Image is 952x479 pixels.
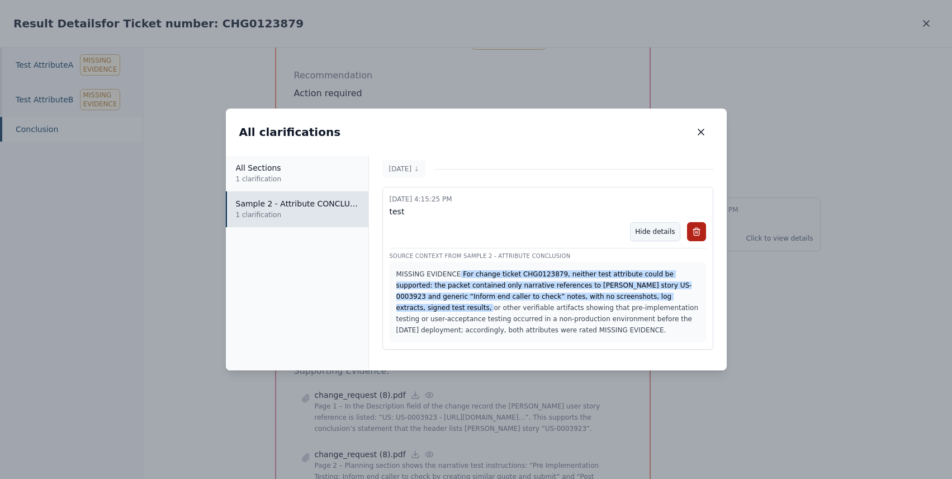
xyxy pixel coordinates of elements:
p: 1 clarification [236,173,359,185]
button: Delete comment [687,222,706,241]
p: test [390,205,706,218]
p: [DATE] 4:15:25 PM [390,194,706,205]
button: [DATE]↓ [382,160,427,178]
p: MISSING EVIDENCE or other verifiable artifacts showing that pre-implementation testing or user-ac... [396,269,699,336]
h2: All clarifications [239,124,341,140]
span: ↓ [414,165,419,173]
span: Source Context From Sample 2 - Attribute CONCLUSION [390,253,571,259]
mark: For change ticket CHG0123879, neither test attribute could be supported: the packet contained onl... [396,270,692,312]
button: All Sections1 clarification [226,156,368,191]
p: 1 clarification [236,209,359,220]
button: Sample 2 - Attribute CONCLUSION1 clarification [226,191,368,227]
p: Sample 2 - Attribute CONCLUSION [236,198,359,209]
p: [DATE] [389,163,420,175]
button: Hide details [630,222,680,241]
p: All Sections [236,162,359,173]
